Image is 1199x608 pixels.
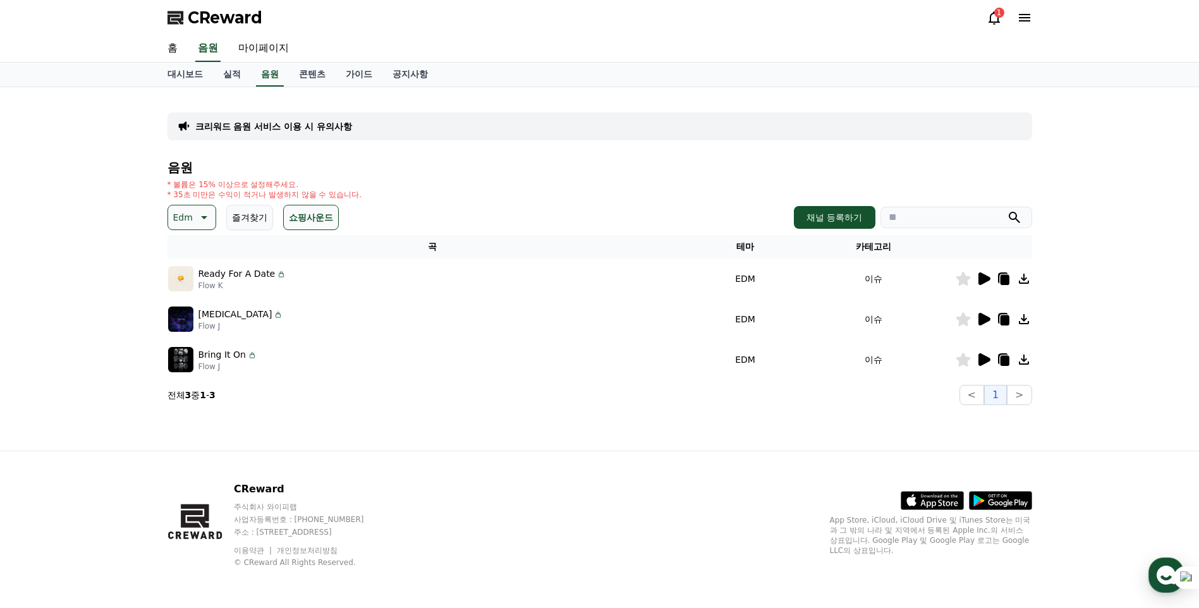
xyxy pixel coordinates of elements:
p: Ready For A Date [198,267,276,281]
button: 1 [984,385,1007,405]
p: * 35초 미만은 수익이 적거나 발생하지 않을 수 있습니다. [167,190,362,200]
th: 카테고리 [793,235,955,258]
span: 홈 [40,420,47,430]
button: < [959,385,984,405]
a: 홈 [4,401,83,432]
img: music [168,307,193,332]
a: 개인정보처리방침 [277,546,338,555]
a: 마이페이지 [228,35,299,62]
a: 가이드 [336,63,382,87]
p: © CReward All Rights Reserved. [234,557,388,568]
a: 공지사항 [382,63,438,87]
a: 설정 [163,401,243,432]
a: CReward [167,8,262,28]
td: 이슈 [793,299,955,339]
img: music [168,347,193,372]
strong: 1 [200,390,206,400]
th: 테마 [698,235,792,258]
p: Flow K [198,281,287,291]
button: 즐겨찾기 [226,205,273,230]
button: 채널 등록하기 [794,206,875,229]
a: 콘텐츠 [289,63,336,87]
td: EDM [698,339,792,380]
p: Flow J [198,321,284,331]
span: CReward [188,8,262,28]
button: > [1007,385,1032,405]
td: 이슈 [793,339,955,380]
div: 1 [994,8,1004,18]
a: 대화 [83,401,163,432]
p: Edm [173,209,193,226]
a: 대시보드 [157,63,213,87]
a: 이용약관 [234,546,274,555]
p: * 볼륨은 15% 이상으로 설정해주세요. [167,179,362,190]
strong: 3 [209,390,216,400]
td: 이슈 [793,258,955,299]
p: [MEDICAL_DATA] [198,308,272,321]
a: 음원 [256,63,284,87]
button: Edm [167,205,216,230]
a: 음원 [195,35,221,62]
p: Flow J [198,362,257,372]
img: music [168,266,193,291]
p: App Store, iCloud, iCloud Drive 및 iTunes Store는 미국과 그 밖의 나라 및 지역에서 등록된 Apple Inc.의 서비스 상표입니다. Goo... [830,515,1032,556]
p: 주식회사 와이피랩 [234,502,388,512]
a: 1 [987,10,1002,25]
a: 크리워드 음원 서비스 이용 시 유의사항 [195,120,352,133]
a: 홈 [157,35,188,62]
td: EDM [698,258,792,299]
p: CReward [234,482,388,497]
button: 쇼핑사운드 [283,205,339,230]
h4: 음원 [167,161,1032,174]
strong: 3 [185,390,192,400]
a: 실적 [213,63,251,87]
p: 주소 : [STREET_ADDRESS] [234,527,388,537]
p: 전체 중 - [167,389,216,401]
th: 곡 [167,235,698,258]
p: 사업자등록번호 : [PHONE_NUMBER] [234,514,388,525]
p: Bring It On [198,348,246,362]
span: 설정 [195,420,210,430]
span: 대화 [116,420,131,430]
td: EDM [698,299,792,339]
